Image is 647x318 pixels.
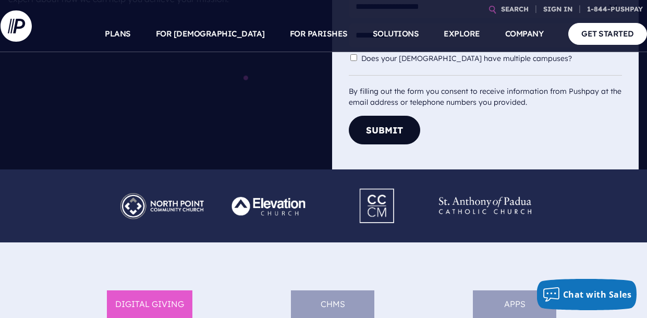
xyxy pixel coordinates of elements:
button: Chat with Sales [537,279,637,310]
picture: Pushpay_Logo__NorthPoint [108,187,216,197]
a: FOR [DEMOGRAPHIC_DATA] [156,16,265,52]
a: PLANS [105,16,131,52]
a: EXPLORE [444,16,480,52]
a: GET STARTED [568,23,647,44]
label: Does your [DEMOGRAPHIC_DATA] have multiple campuses? [361,54,577,63]
picture: Pushpay_Logo__CCM [340,182,415,192]
button: Submit [349,116,420,144]
li: DIGITAL GIVING [107,290,192,318]
picture: Pushpay_Logo__Elevation [216,187,324,197]
li: ChMS [291,290,374,318]
span: Chat with Sales [563,289,632,300]
a: COMPANY [505,16,544,52]
picture: Pushpay_Logo__StAnthony [431,187,539,197]
a: FOR PARISHES [290,16,348,52]
a: SOLUTIONS [373,16,419,52]
div: By filling out the form you consent to receive information from Pushpay at the email address or t... [349,75,622,108]
li: APPS [473,290,556,318]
